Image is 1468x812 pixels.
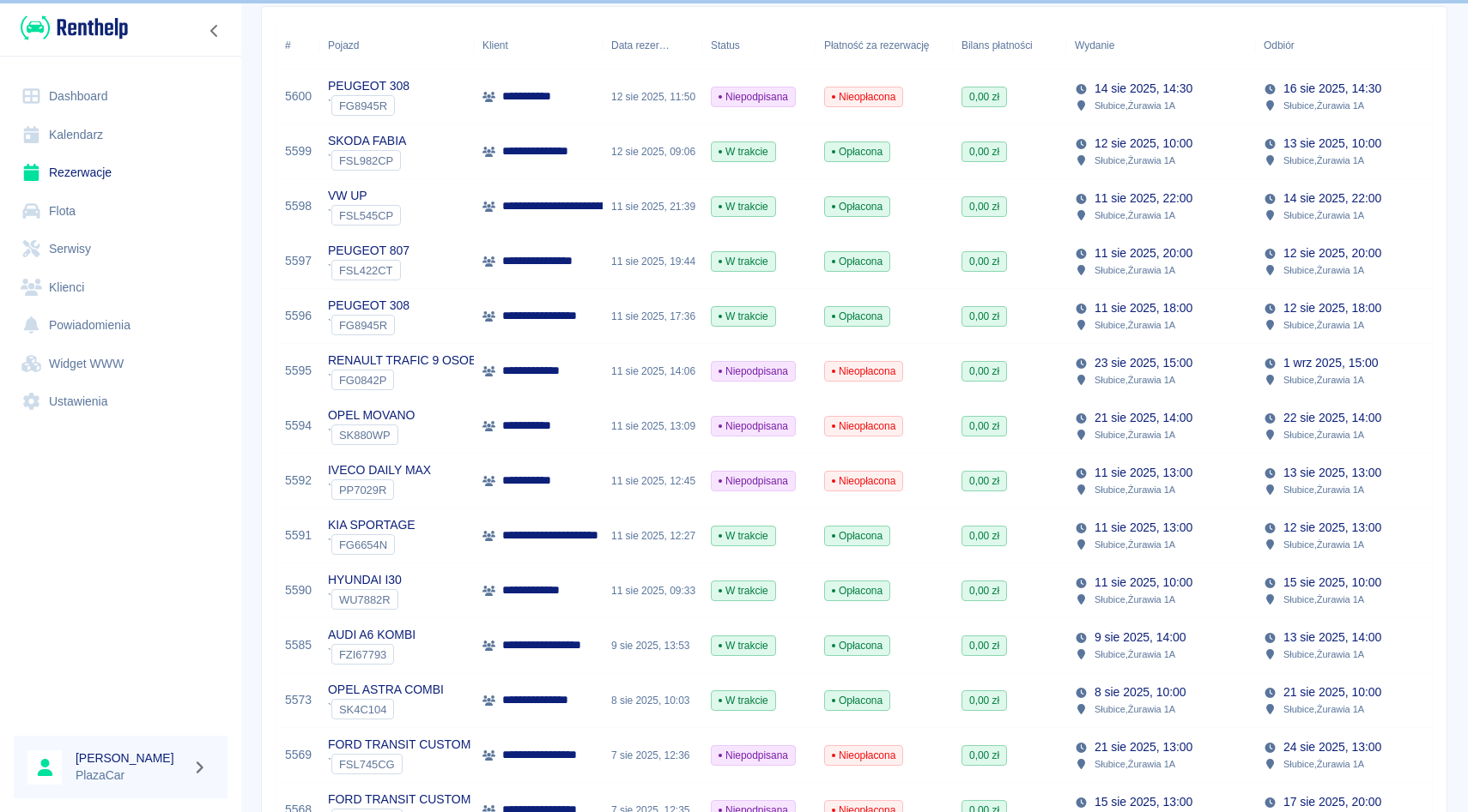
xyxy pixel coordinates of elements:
[328,150,406,171] div: `
[285,87,312,105] a: 5600
[1095,299,1192,317] p: 11 sie 2025, 18:00
[14,306,227,345] a: Powiadomienia
[1095,153,1175,168] p: Słubice , Żurawia 1A
[328,406,415,424] p: OPEL MOVANO
[328,424,415,445] div: `
[328,461,431,479] p: IVECO DAILY MAX
[1283,519,1381,537] p: 12 sie 2025, 13:00
[825,418,902,434] span: Nieopłacona
[285,636,312,654] a: 5585
[825,254,889,269] span: Opłacona
[603,21,702,69] div: Data rezerwacji
[953,21,1066,69] div: Bilans płatności
[482,21,508,69] div: Klient
[328,205,401,226] div: `
[14,77,227,116] a: Dashboard
[328,242,409,260] p: PEUGEOT 807
[825,638,889,653] span: Opłacona
[825,473,902,489] span: Nieopłacona
[328,736,470,754] p: FORD TRANSIT CUSTOM
[76,767,185,785] p: PlazaCar
[1095,683,1186,701] p: 8 sie 2025, 10:00
[962,528,1006,544] span: 0,00 zł
[1283,98,1364,113] p: Słubice , Żurawia 1A
[962,199,1006,214] span: 0,00 zł
[962,364,1006,379] span: 0,00 zł
[603,344,702,399] div: 11 sie 2025, 14:06
[328,699,444,719] div: `
[332,484,393,496] span: PP7029R
[603,179,702,234] div: 11 sie 2025, 21:39
[603,234,702,289] div: 11 sie 2025, 19:44
[285,472,312,490] a: 5592
[1255,21,1444,69] div: Odbiór
[1283,756,1364,772] p: Słubice , Żurawia 1A
[1095,701,1175,717] p: Słubice , Żurawia 1A
[332,429,397,442] span: SK880WP
[14,382,227,421] a: Ustawienia
[603,728,702,783] div: 7 sie 2025, 12:36
[816,21,953,69] div: Płatność za rezerwację
[1283,464,1381,482] p: 13 sie 2025, 13:00
[825,199,889,214] span: Opłacona
[611,21,670,69] div: Data rezerwacji
[1283,482,1364,497] p: Słubice , Żurawia 1A
[603,124,702,179] div: 12 sie 2025, 09:06
[824,21,930,69] div: Płatność za rezerwację
[328,21,359,69] div: Pojazd
[1283,647,1364,662] p: Słubice , Żurawia 1A
[76,749,185,767] h6: [PERSON_NAME]
[1283,574,1381,592] p: 15 sie 2025, 10:00
[1283,244,1381,262] p: 12 sie 2025, 20:00
[285,417,312,435] a: 5594
[712,473,795,489] span: Niepodpisana
[712,528,775,544] span: W trakcie
[1095,317,1175,333] p: Słubice , Żurawia 1A
[712,144,775,159] span: W trakcie
[328,187,401,205] p: VW UP
[1283,738,1381,756] p: 24 sie 2025, 13:00
[14,192,227,231] a: Flota
[962,254,1006,269] span: 0,00 zł
[276,21,319,69] div: #
[328,681,444,699] p: OPEL ASTRA COMBI
[1095,592,1175,607] p: Słubice , Żurawia 1A
[1095,262,1175,278] p: Słubice , Żurawia 1A
[1283,793,1381,811] p: 17 sie 2025, 20:00
[1283,629,1381,647] p: 13 sie 2025, 14:00
[712,583,775,598] span: W trakcie
[1283,153,1364,168] p: Słubice , Żurawia 1A
[332,593,397,606] span: WU7882R
[1095,354,1192,372] p: 23 sie 2025, 15:00
[1095,372,1175,388] p: Słubice , Żurawia 1A
[961,21,1033,69] div: Bilans płatności
[1283,372,1364,388] p: Słubice , Żurawia 1A
[1095,98,1175,113] p: Słubice , Żurawia 1A
[328,626,416,644] p: AUDI A6 KOMBI
[332,758,402,771] span: FSL745CG
[328,534,416,555] div: `
[712,199,775,214] span: W trakcie
[1283,317,1364,333] p: Słubice , Żurawia 1A
[603,673,702,728] div: 8 sie 2025, 10:03
[285,252,312,270] a: 5597
[332,209,400,222] span: FSL545CP
[962,638,1006,653] span: 0,00 zł
[14,14,128,42] a: Renthelp logo
[285,526,312,544] a: 5591
[825,364,902,379] span: Nieopłacona
[962,89,1006,105] span: 0,00 zł
[962,583,1006,598] span: 0,00 zł
[1095,409,1192,427] p: 21 sie 2025, 14:00
[328,95,409,116] div: `
[1283,409,1381,427] p: 22 sie 2025, 14:00
[328,260,409,280] div: `
[328,352,506,370] p: RENAULT TRAFIC 9 OSOBOWY
[1095,189,1192,208] p: 11 sie 2025, 22:00
[962,748,1006,763] span: 0,00 zł
[1095,135,1192,153] p: 12 sie 2025, 10:00
[670,33,694,57] button: Sort
[285,746,312,764] a: 5569
[14,116,227,154] a: Kalendarz
[1095,537,1175,552] p: Słubice , Żurawia 1A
